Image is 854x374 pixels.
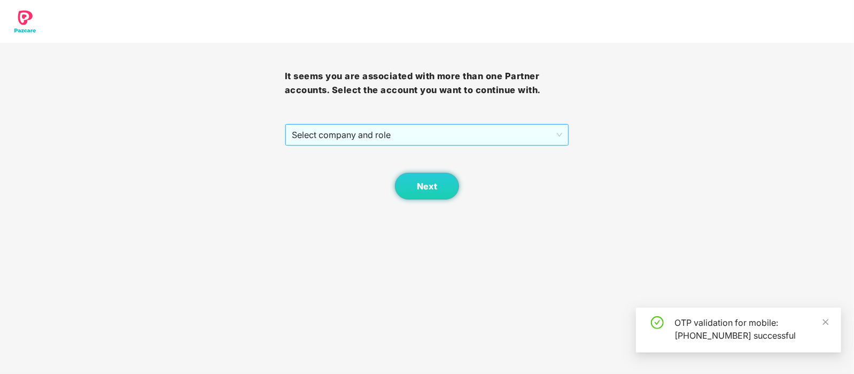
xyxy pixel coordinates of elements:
[285,70,570,97] h3: It seems you are associated with more than one Partner accounts. Select the account you want to c...
[822,318,829,326] span: close
[674,316,828,342] div: OTP validation for mobile: [PHONE_NUMBER] successful
[651,316,664,329] span: check-circle
[292,125,563,145] span: Select company and role
[395,173,459,200] button: Next
[417,181,437,192] span: Next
